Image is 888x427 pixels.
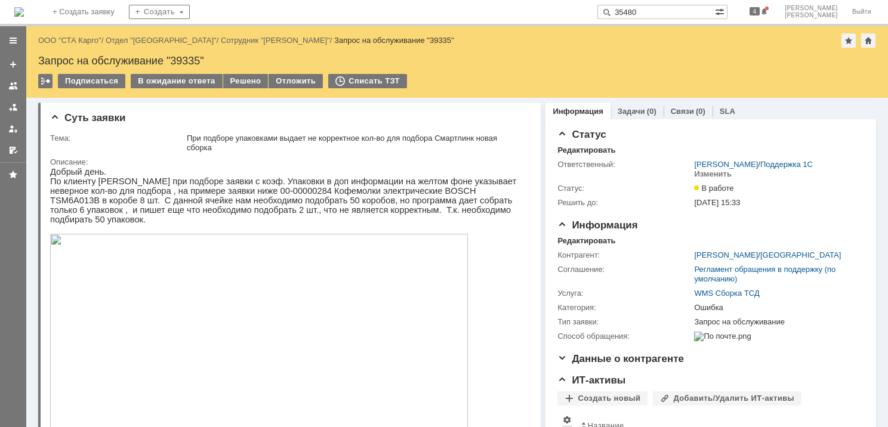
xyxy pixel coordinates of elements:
a: WMS Сборка ТСД [694,289,759,298]
div: / [694,250,841,260]
a: Мои согласования [4,141,23,160]
div: Тема: [50,134,184,143]
span: Суть заявки [50,112,125,123]
span: Информация [557,219,637,231]
div: Запрос на обслуживание [694,317,858,327]
div: / [221,36,334,45]
span: Настройки [562,415,572,425]
div: Ошибка [694,303,858,312]
div: Контрагент: [557,250,692,260]
a: Регламент обращения в поддержку (по умолчанию) [694,265,835,283]
a: Создать заявку [4,55,23,74]
span: Статус [557,129,606,140]
div: Соглашение: [557,265,692,274]
a: SLA [720,107,735,116]
a: Заявки в моей ответственности [4,98,23,117]
a: Заявки на командах [4,76,23,95]
a: Мои заявки [4,119,23,138]
div: Работа с массовостью [38,74,53,88]
div: Решить до: [557,198,692,208]
img: logo [14,7,24,17]
div: / [106,36,221,45]
div: Категория: [557,303,692,312]
div: / [38,36,106,45]
div: (0) [696,107,705,116]
div: Способ обращения: [557,332,692,341]
a: [GEOGRAPHIC_DATA] [760,250,841,259]
a: Сотрудник "[PERSON_NAME]" [221,36,330,45]
a: Задачи [618,107,645,116]
div: Запрос на обслуживание "39335" [334,36,454,45]
div: Услуга: [557,289,692,298]
a: Информация [553,107,603,116]
span: Расширенный поиск [715,5,727,17]
span: 4 [750,7,760,16]
a: Отдел "[GEOGRAPHIC_DATA]" [106,36,217,45]
div: Ответственный: [557,160,692,169]
div: Редактировать [557,146,615,155]
a: [PERSON_NAME] [694,160,758,169]
span: В работе [694,184,733,193]
span: ИТ-активы [557,375,625,386]
div: Редактировать [557,236,615,246]
div: Тип заявки: [557,317,692,327]
div: Изменить [694,169,732,179]
div: Запрос на обслуживание "39335" [38,55,876,67]
span: Данные о контрагенте [557,353,684,364]
a: Поддержка 1С [760,160,813,169]
span: [DATE] 15:33 [694,198,740,207]
div: При подборе упаковками выдает не корректное кол-во для подбора Смартлинк новая сборка [187,134,524,153]
a: ООО "СТА Карго" [38,36,101,45]
a: Перейти на домашнюю страницу [14,7,24,17]
div: (0) [647,107,656,116]
div: / [694,160,813,169]
span: [PERSON_NAME] [785,5,838,12]
div: Описание: [50,157,526,167]
span: [PERSON_NAME] [785,12,838,19]
div: Добавить в избранное [841,33,856,48]
img: По почте.png [694,332,751,341]
a: [PERSON_NAME] [694,250,758,259]
div: Сделать домашней страницей [861,33,875,48]
a: Связи [671,107,694,116]
div: Статус: [557,184,692,193]
div: Создать [129,5,190,19]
